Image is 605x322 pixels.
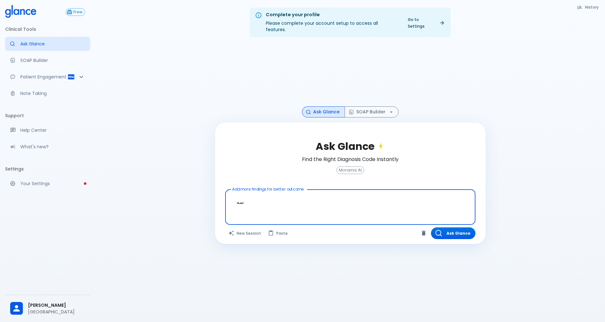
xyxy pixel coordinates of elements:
span: Free [71,10,85,15]
button: Clear [419,228,428,238]
a: Get help from our support team [5,123,90,137]
button: SOAP Builder [345,106,399,117]
p: Ask Glance [20,41,85,47]
a: Go to Settings [404,15,448,31]
div: Recent updates and feature releases [5,140,90,154]
button: History [574,3,602,12]
li: Support [5,108,90,123]
a: Advanced note-taking [5,86,90,100]
li: Settings [5,161,90,177]
p: Patient Engagement [20,74,67,80]
button: Paste from clipboard [265,227,292,239]
a: Docugen: Compose a clinical documentation in seconds [5,53,90,67]
a: Click to view or change your subscription [66,8,90,16]
p: [GEOGRAPHIC_DATA] [28,309,85,315]
div: [PERSON_NAME][GEOGRAPHIC_DATA] [5,298,90,319]
button: Clears all inputs and results. [225,227,265,239]
span: Moramiz AI [337,168,364,173]
button: Free [66,8,85,16]
p: What's new? [20,144,85,150]
li: Clinical Tools [5,22,90,37]
div: Complete your profile [266,11,399,18]
textarea: سهلى س [230,192,471,212]
span: [PERSON_NAME] [28,302,85,309]
p: Help Center [20,127,85,133]
h2: Ask Glance [316,140,385,152]
div: Please complete your account setup to access all features. [266,10,399,35]
button: Ask Glance [302,106,345,117]
button: Ask Glance [431,227,475,239]
p: Note Taking [20,90,85,97]
h6: Find the Right Diagnosis Code Instantly [302,155,399,164]
a: Moramiz: Find ICD10AM codes instantly [5,37,90,51]
p: SOAP Builder [20,57,85,64]
a: Please complete account setup [5,177,90,191]
p: Your Settings [20,180,85,187]
label: Add more findings for better outcome [232,186,304,192]
div: Patient Reports & Referrals [5,70,90,84]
